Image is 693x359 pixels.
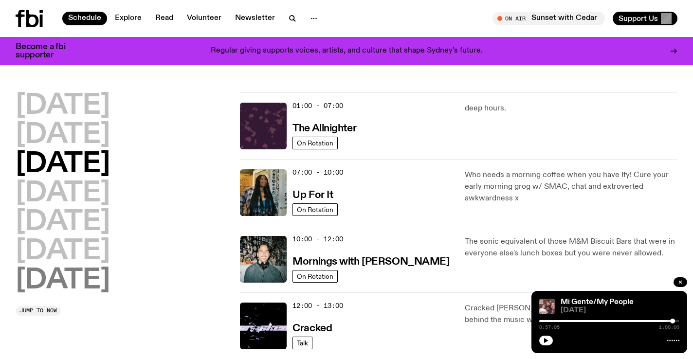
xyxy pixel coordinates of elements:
[292,122,356,134] a: The Allnighter
[292,257,449,267] h3: Mornings with [PERSON_NAME]
[561,298,634,306] a: Mi Gente/My People
[619,14,658,23] span: Support Us
[16,151,110,178] button: [DATE]
[292,203,338,216] a: On Rotation
[613,12,677,25] button: Support Us
[465,169,677,204] p: Who needs a morning coffee when you have Ify! Cure your early morning grog w/ SMAC, chat and extr...
[292,137,338,149] a: On Rotation
[16,306,61,316] button: Jump to now
[181,12,227,25] a: Volunteer
[16,209,110,236] button: [DATE]
[240,303,287,349] img: Logo for Podcast Cracked. Black background, with white writing, with glass smashing graphics
[465,303,677,326] p: Cracked [PERSON_NAME] open the creative process behind the music we love
[297,339,308,346] span: Talk
[16,267,110,294] button: [DATE]
[561,307,679,314] span: [DATE]
[292,322,332,334] a: Cracked
[229,12,281,25] a: Newsletter
[292,190,333,200] h3: Up For It
[292,270,338,283] a: On Rotation
[292,255,449,267] a: Mornings with [PERSON_NAME]
[292,168,343,177] span: 07:00 - 10:00
[292,101,343,110] span: 01:00 - 07:00
[292,337,312,349] a: Talk
[465,236,677,259] p: The sonic equivalent of those M&M Biscuit Bars that were in everyone else's lunch boxes but you w...
[16,238,110,265] button: [DATE]
[16,43,78,59] h3: Become a fbi supporter
[297,272,333,280] span: On Rotation
[465,103,677,114] p: deep hours.
[297,139,333,146] span: On Rotation
[292,188,333,200] a: Up For It
[16,92,110,120] button: [DATE]
[62,12,107,25] a: Schedule
[19,308,57,313] span: Jump to now
[240,169,287,216] img: Ify - a Brown Skin girl with black braided twists, looking up to the side with her tongue stickin...
[292,124,356,134] h3: The Allnighter
[292,301,343,310] span: 12:00 - 13:00
[149,12,179,25] a: Read
[16,180,110,207] button: [DATE]
[297,206,333,213] span: On Rotation
[16,122,110,149] button: [DATE]
[211,47,483,55] p: Regular giving supports voices, artists, and culture that shape Sydney’s future.
[292,234,343,244] span: 10:00 - 12:00
[292,323,332,334] h3: Cracked
[539,325,560,330] span: 0:57:05
[492,12,605,25] button: On AirSunset with Cedar
[109,12,147,25] a: Explore
[240,236,287,283] img: Radio presenter Ben Hansen sits in front of a wall of photos and an fbi radio sign. Film photo. B...
[659,325,679,330] span: 1:00:00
